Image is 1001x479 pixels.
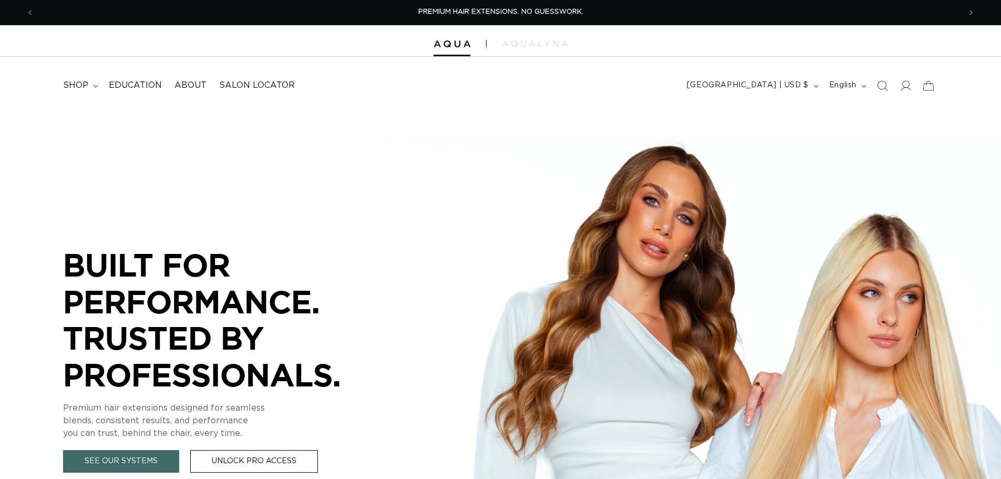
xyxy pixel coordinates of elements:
span: PREMIUM HAIR EXTENSIONS. NO GUESSWORK. [418,8,583,15]
a: Education [102,74,168,97]
span: About [174,80,207,91]
span: Education [109,80,162,91]
p: BUILT FOR PERFORMANCE. TRUSTED BY PROFESSIONALS. [63,247,378,393]
button: [GEOGRAPHIC_DATA] | USD $ [680,76,823,96]
span: shop [63,80,88,91]
summary: Search [871,74,894,97]
a: See Our Systems [63,450,179,473]
a: Salon Locator [213,74,301,97]
button: English [823,76,871,96]
p: Premium hair extensions designed for seamless blends, consistent results, and performance you can... [63,402,378,440]
button: Next announcement [959,3,983,23]
span: Salon Locator [219,80,295,91]
a: About [168,74,213,97]
a: Unlock Pro Access [190,450,318,473]
img: Aqua Hair Extensions [434,40,470,48]
button: Previous announcement [18,3,42,23]
span: [GEOGRAPHIC_DATA] | USD $ [687,80,809,91]
img: aqualyna.com [502,40,568,47]
summary: shop [57,74,102,97]
span: English [829,80,856,91]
